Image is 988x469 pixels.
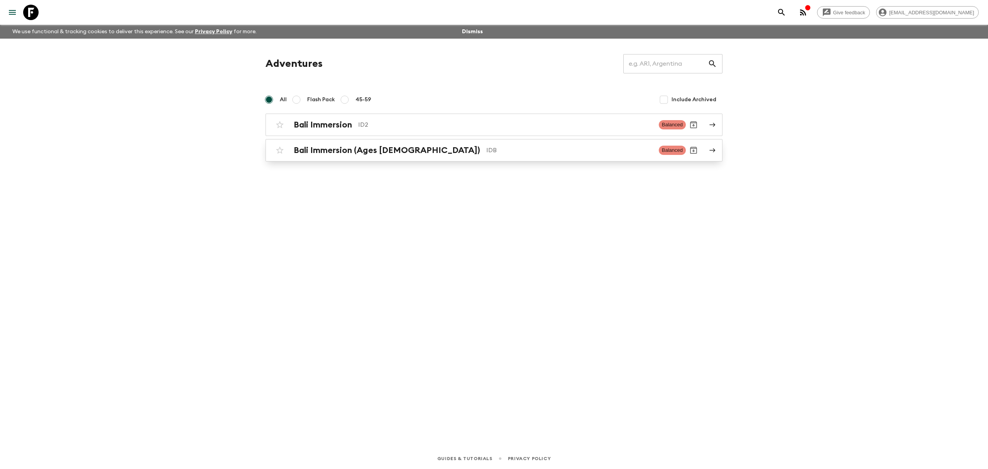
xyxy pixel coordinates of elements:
[829,10,870,15] span: Give feedback
[623,53,708,75] input: e.g. AR1, Argentina
[266,56,323,71] h1: Adventures
[460,26,485,37] button: Dismiss
[508,454,551,463] a: Privacy Policy
[686,117,701,133] button: Archive
[672,96,716,104] span: Include Archived
[5,5,20,20] button: menu
[355,96,371,104] span: 45-59
[9,25,260,39] p: We use functional & tracking cookies to deliver this experience. See our for more.
[885,10,978,15] span: [EMAIL_ADDRESS][DOMAIN_NAME]
[876,6,979,19] div: [EMAIL_ADDRESS][DOMAIN_NAME]
[659,120,686,129] span: Balanced
[280,96,287,104] span: All
[486,146,653,155] p: IDB
[686,143,701,158] button: Archive
[774,5,789,20] button: search adventures
[294,145,480,155] h2: Bali Immersion (Ages [DEMOGRAPHIC_DATA])
[659,146,686,155] span: Balanced
[817,6,870,19] a: Give feedback
[437,454,492,463] a: Guides & Tutorials
[195,29,232,34] a: Privacy Policy
[358,120,653,129] p: ID2
[307,96,335,104] span: Flash Pack
[266,114,722,136] a: Bali ImmersionID2BalancedArchive
[266,139,722,161] a: Bali Immersion (Ages [DEMOGRAPHIC_DATA])IDBBalancedArchive
[294,120,352,130] h2: Bali Immersion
